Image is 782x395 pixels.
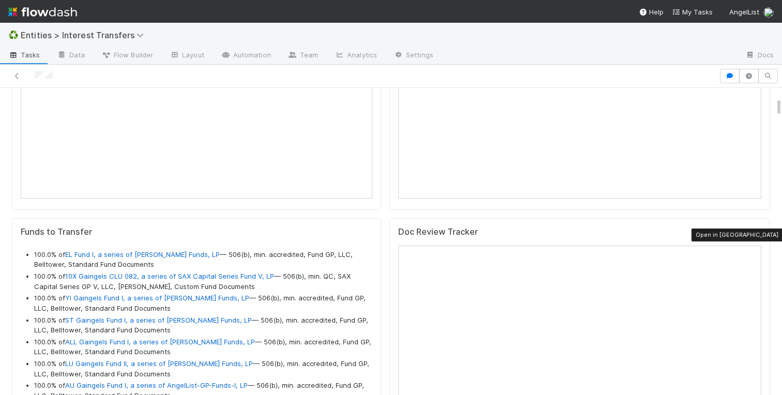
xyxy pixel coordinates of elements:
img: logo-inverted-e16ddd16eac7371096b0.svg [8,3,77,21]
a: Analytics [326,48,385,64]
li: 100.0% of — 506(b), min. accredited, Fund GP, LLC, Belltower, Standard Fund Documents [34,337,372,357]
a: ALL Gaingels Fund I, a series of [PERSON_NAME] Funds, LP [65,338,255,346]
a: YI Gaingels Fund I, a series of [PERSON_NAME] Funds, LP [65,294,249,302]
li: 100.0% of — 506(b), min. accredited, Fund GP, LLC, Belltower, Standard Fund Documents [34,250,372,270]
span: AngelList [729,8,759,16]
a: Automation [213,48,279,64]
h5: Funds to Transfer [21,227,372,237]
a: EL Fund I, a series of [PERSON_NAME] Funds, LP [65,250,220,259]
a: Settings [385,48,442,64]
a: 10X Gaingels CLU 082, a series of SAX Capital Series Fund V, LP [65,272,274,280]
a: Flow Builder [93,48,161,64]
span: Flow Builder [101,50,153,60]
span: ♻️ [8,31,19,39]
span: Entities > Interest Transfers [21,30,149,40]
a: LU Gaingels Fund II, a series of [PERSON_NAME] Funds, LP [65,359,253,368]
img: avatar_abca0ba5-4208-44dd-8897-90682736f166.png [763,7,774,18]
li: 100.0% of — 506(b), min. accredited, Fund GP, LLC, Belltower, Standard Fund Documents [34,359,372,379]
a: Data [49,48,93,64]
h5: Doc Review Tracker [398,227,478,237]
a: Layout [161,48,213,64]
li: 100.0% of — 506(b), min. accredited, Fund GP, LLC, Belltower, Standard Fund Documents [34,315,372,336]
span: My Tasks [672,8,713,16]
li: 100.0% of — 506(b), min. accredited, Fund GP, LLC, Belltower, Standard Fund Documents [34,293,372,313]
li: 100.0% of — 506(b), min. QC, SAX Capital Series GP V, LLC, [PERSON_NAME], Custom Fund Documents [34,271,372,292]
a: AU Gaingels Fund I, a series of AngelList-GP-Funds-I, LP [65,381,248,389]
a: My Tasks [672,7,713,17]
a: Team [279,48,326,64]
a: ST Gaingels Fund I, a series of [PERSON_NAME] Funds, LP [65,316,252,324]
span: Tasks [8,50,40,60]
a: Docs [737,48,782,64]
div: Help [639,7,664,17]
